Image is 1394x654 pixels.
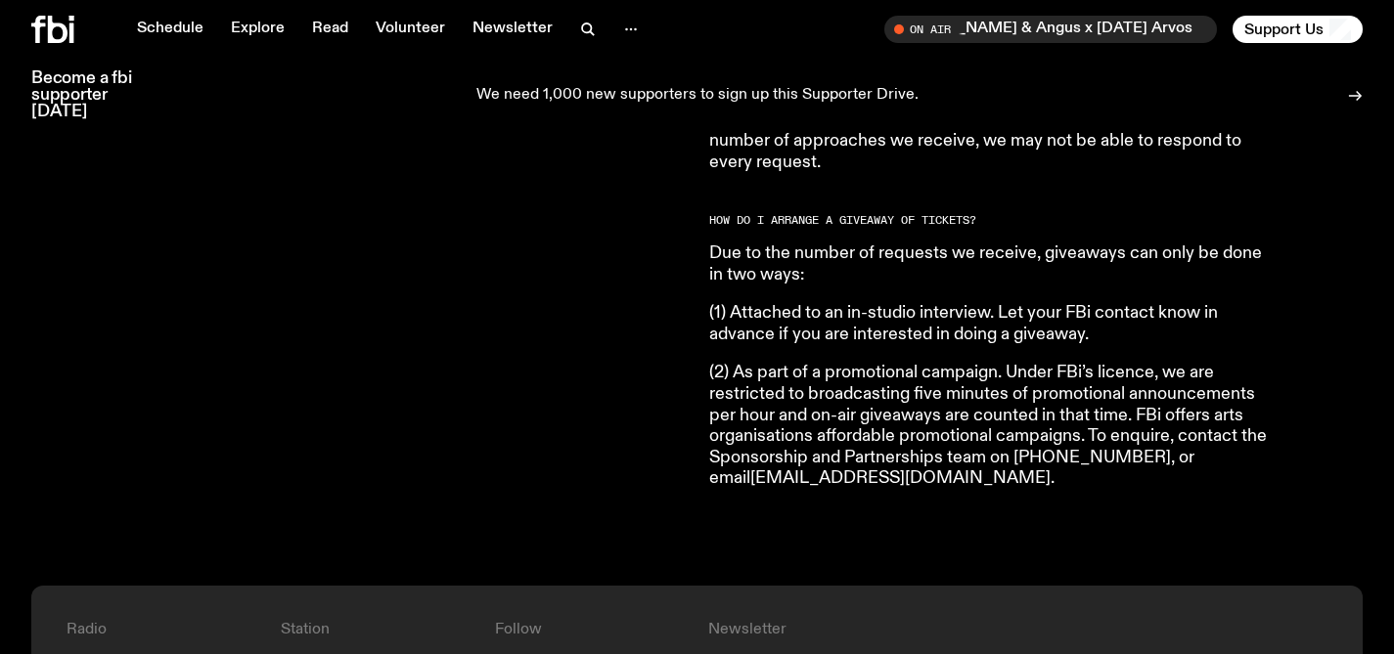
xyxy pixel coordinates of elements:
h4: Newsletter [708,621,1113,639]
p: We need 1,000 new supporters to sign up this Supporter Drive. [476,87,919,105]
a: Explore [219,16,296,43]
p: (1) Attached to an in-studio interview. Let your FBi contact know in advance if you are intereste... [709,303,1273,345]
h4: Station [281,621,472,639]
a: [EMAIL_ADDRESS][DOMAIN_NAME] [750,469,1051,487]
h4: Radio [67,621,257,639]
h3: Become a fbi supporter [DATE] [31,70,157,120]
span: Support Us [1244,21,1324,38]
p: (2) As part of a promotional campaign. Under FBi’s licence, we are restricted to broadcasting fiv... [709,363,1273,490]
button: On AirOcean [PERSON_NAME] & Angus x [DATE] Arvos [884,16,1217,43]
a: Read [300,16,360,43]
a: Newsletter [461,16,564,43]
p: Due to the number of requests we receive, giveaways can only be done in two ways: [709,243,1273,285]
a: Volunteer [364,16,457,43]
button: Support Us [1233,16,1363,43]
h4: Follow [495,621,686,639]
a: Schedule [125,16,215,43]
h2: HOW DO I ARRANGE A GIVEAWAY OF TICKETS? [709,215,1273,226]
